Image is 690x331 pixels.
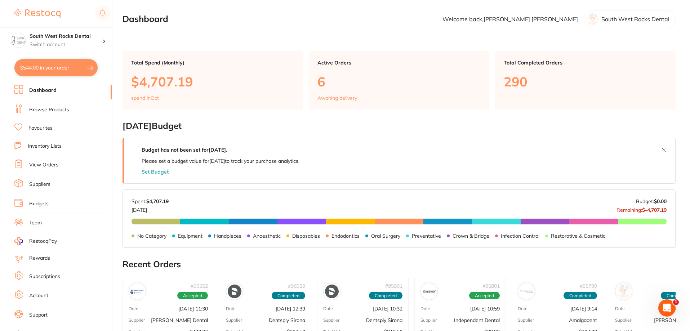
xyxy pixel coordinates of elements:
[636,198,667,204] p: Budget:
[132,204,169,213] p: [DATE]
[28,143,62,150] a: Inventory Lists
[642,207,667,213] strong: $-4,707.19
[14,59,98,76] button: $544.00 in your order
[323,306,333,311] p: Date
[123,14,168,24] h2: Dashboard
[129,306,138,311] p: Date
[29,87,57,94] a: Dashboard
[14,237,23,245] img: RestocqPay
[288,283,305,289] p: # 96029
[29,273,60,280] a: Subscriptions
[226,318,242,323] p: Supplier
[369,292,402,300] span: Completed
[317,74,481,89] p: 6
[253,233,281,239] p: Anaesthetic
[178,306,208,312] p: [DATE] 11:30
[569,317,597,323] p: Amalgadent
[177,292,208,300] span: Accepted
[292,233,320,239] p: Disposables
[14,9,61,18] img: Restocq Logo
[29,200,49,207] a: Budgets
[551,233,605,239] p: Restorative & Cosmetic
[658,299,676,317] iframe: Intercom live chat
[482,283,500,289] p: # 95801
[272,292,305,300] span: Completed
[29,106,69,113] a: Browse Products
[29,219,42,227] a: Team
[123,51,303,109] a: Total Spend (Monthly)$4,707.19spend inOct
[518,306,527,311] p: Date
[616,204,667,213] p: Remaining:
[30,41,102,48] p: Switch account
[518,318,534,323] p: Supplier
[520,285,533,298] img: Amalgadent
[137,233,166,239] p: No Category
[228,285,241,298] img: Dentsply Sirona
[442,16,578,22] p: Welcome back, [PERSON_NAME] [PERSON_NAME]
[29,255,50,262] a: Rewards
[504,60,667,66] p: Total Completed Orders
[412,233,441,239] p: Preventative
[28,125,53,132] a: Favourites
[123,259,676,269] h2: Recent Orders
[422,285,436,298] img: Independent Dental
[131,60,294,66] p: Total Spend (Monthly)
[601,16,669,22] p: South West Rocks Dental
[317,60,481,66] p: Active Orders
[504,74,667,89] p: 290
[132,198,169,204] p: Spent:
[131,74,294,89] p: $4,707.19
[142,169,169,175] button: Set Budget
[366,317,402,323] p: Dentsply Sirona
[29,181,50,188] a: Suppliers
[453,233,489,239] p: Crown & Bridge
[420,306,430,311] p: Date
[11,33,26,48] img: South West Rocks Dental
[570,306,597,312] p: [DATE] 9:14
[131,95,159,101] p: spend in Oct
[617,285,631,298] img: Henry Schein Halas
[123,121,676,131] h2: [DATE] Budget
[420,318,437,323] p: Supplier
[151,317,208,323] p: [PERSON_NAME] Dental
[29,161,58,169] a: View Orders
[323,318,339,323] p: Supplier
[673,299,679,305] span: 1
[564,292,597,300] span: Completed
[178,233,202,239] p: Equipment
[371,233,400,239] p: Oral Surgery
[214,233,241,239] p: Handpieces
[385,283,402,289] p: # 95991
[130,285,144,298] img: Erskine Dental
[373,306,402,312] p: [DATE] 10:32
[226,306,236,311] p: Date
[615,318,631,323] p: Supplier
[317,95,357,101] p: Awaiting delivery
[470,306,500,312] p: [DATE] 10:59
[580,283,597,289] p: # 95790
[30,33,102,40] h4: South West Rocks Dental
[14,237,57,245] a: RestocqPay
[495,51,676,109] a: Total Completed Orders290
[29,312,48,319] a: Support
[29,238,57,245] span: RestocqPay
[191,283,208,289] p: # 96552
[129,318,145,323] p: Supplier
[501,233,539,239] p: Infection Control
[142,158,299,164] p: Please set a budget value for [DATE] to track your purchase analytics.
[454,317,500,323] p: Independent Dental
[469,292,500,300] span: Accepted
[309,51,489,109] a: Active Orders6Awaiting delivery
[269,317,305,323] p: Dentsply Sirona
[146,198,169,205] strong: $4,707.19
[331,233,360,239] p: Endodontics
[276,306,305,312] p: [DATE] 12:39
[14,5,61,22] a: Restocq Logo
[325,285,339,298] img: Dentsply Sirona
[142,147,227,153] strong: Budget has not been set for [DATE] .
[615,306,625,311] p: Date
[654,198,667,205] strong: $0.00
[29,292,48,299] a: Account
